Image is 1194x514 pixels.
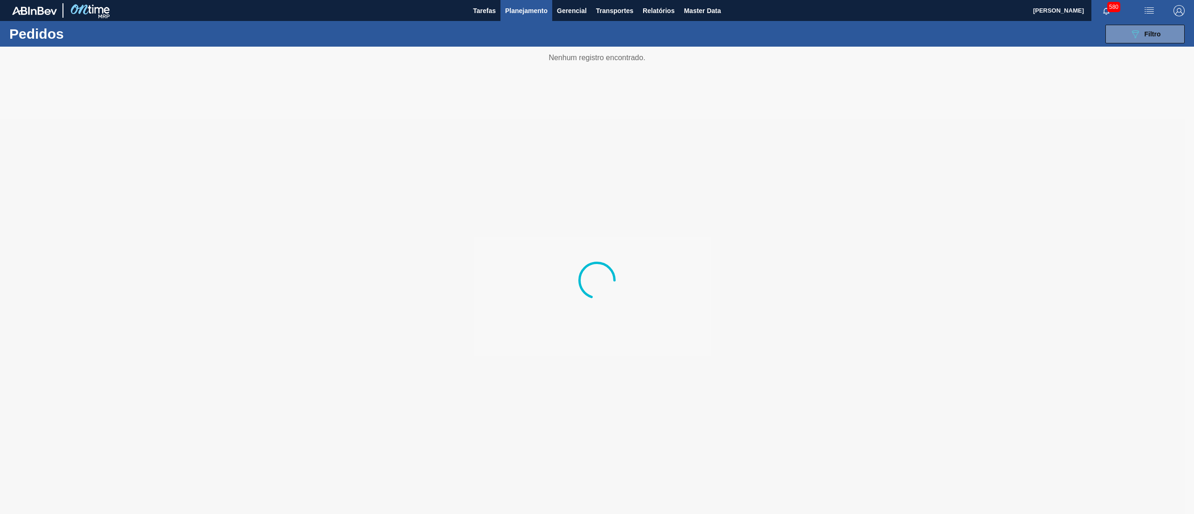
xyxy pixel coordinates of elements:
[596,5,633,16] span: Transportes
[1173,5,1185,16] img: Logout
[684,5,721,16] span: Master Data
[12,7,57,15] img: TNhmsLtSVTkK8tSr43FrP2fwEKptu5GPRR3wAAAABJRU5ErkJggg==
[557,5,587,16] span: Gerencial
[1145,30,1161,38] span: Filtro
[473,5,496,16] span: Tarefas
[643,5,674,16] span: Relatórios
[1091,4,1121,17] button: Notificações
[505,5,548,16] span: Planejamento
[1107,2,1120,12] span: 580
[1144,5,1155,16] img: userActions
[1105,25,1185,43] button: Filtro
[9,28,154,39] h1: Pedidos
